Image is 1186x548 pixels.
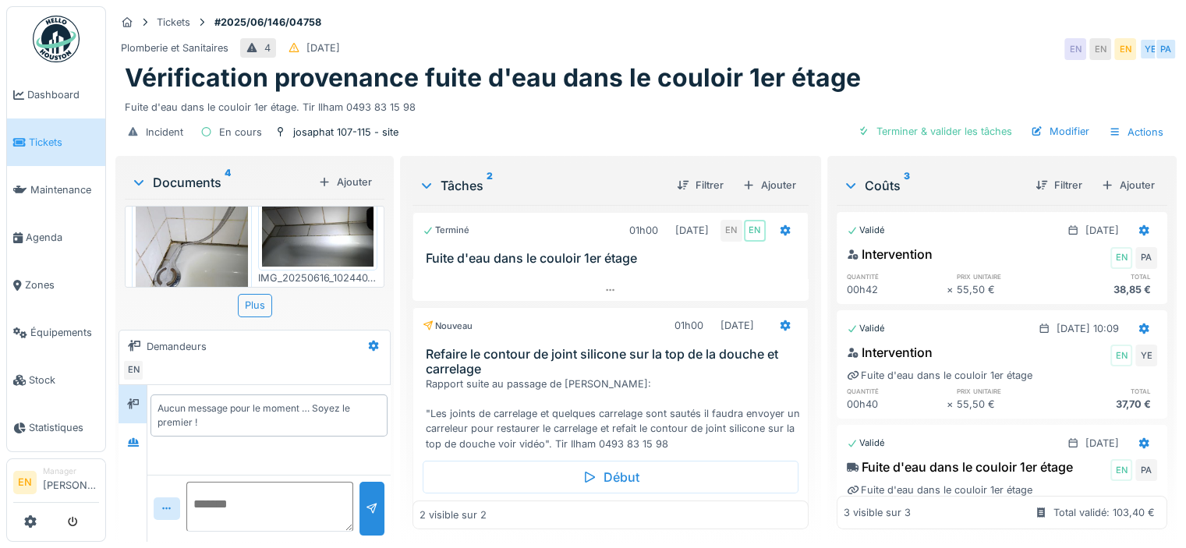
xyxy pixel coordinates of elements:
[847,437,885,450] div: Validé
[847,368,1032,383] div: Fuite d'eau dans le couloir 1er étage
[33,16,80,62] img: Badge_color-CXgf-gQk.svg
[847,224,885,237] div: Validé
[426,377,802,451] div: Rapport suite au passage de [PERSON_NAME]: "Les joints de carrelage et quelques carrelage sont sa...
[1114,38,1136,60] div: EN
[957,271,1057,281] h6: prix unitaire
[957,397,1057,412] div: 55,50 €
[847,397,947,412] div: 00h40
[7,118,105,166] a: Tickets
[1110,345,1132,366] div: EN
[1110,247,1132,269] div: EN
[7,166,105,214] a: Maintenance
[1102,121,1170,143] div: Actions
[7,356,105,404] a: Stock
[947,397,957,412] div: ×
[851,121,1018,142] div: Terminer & valider les tâches
[1089,38,1111,60] div: EN
[1085,436,1119,451] div: [DATE]
[423,461,798,493] div: Début
[131,173,312,192] div: Documents
[1155,38,1177,60] div: PA
[1139,38,1161,60] div: YE
[1095,175,1161,196] div: Ajouter
[423,224,469,237] div: Terminé
[847,386,947,396] h6: quantité
[957,386,1057,396] h6: prix unitaire
[7,261,105,309] a: Zones
[7,71,105,118] a: Dashboard
[426,251,802,266] h3: Fuite d'eau dans le couloir 1er étage
[904,176,910,195] sup: 3
[225,173,231,192] sup: 4
[136,183,248,332] img: qaen47v6e48pl3fxydnst9qicfjo
[1057,321,1119,336] div: [DATE] 10:09
[947,282,957,297] div: ×
[1025,121,1096,142] div: Modifier
[420,507,487,522] div: 2 visible sur 2
[264,41,271,55] div: 4
[1110,459,1132,481] div: EN
[674,318,703,333] div: 01h00
[306,41,340,55] div: [DATE]
[146,125,183,140] div: Incident
[1057,386,1157,396] h6: total
[847,271,947,281] h6: quantité
[847,245,933,263] div: Intervention
[121,41,228,55] div: Plomberie et Sanitaires
[847,282,947,297] div: 00h42
[258,270,378,285] div: IMG_20250616_102440_580.jpg
[30,325,99,340] span: Équipements
[1053,505,1155,520] div: Total validé: 103,40 €
[29,373,99,387] span: Stock
[847,483,1032,497] div: Fuite d'eau dans le couloir 1er étage
[423,320,473,333] div: Nouveau
[847,458,1073,476] div: Fuite d'eau dans le couloir 1er étage
[675,223,709,238] div: [DATE]
[25,278,99,292] span: Zones
[426,347,802,377] h3: Refaire le contour de joint silicone sur la top de la douche et carrelage
[43,465,99,499] li: [PERSON_NAME]
[720,318,754,333] div: [DATE]
[679,500,798,521] div: Prendre en charge
[1135,345,1157,366] div: YE
[487,176,493,195] sup: 2
[29,420,99,435] span: Statistiques
[27,87,99,102] span: Dashboard
[262,183,374,267] img: n61ufcap7j2o42g6ycit01snzcjb
[13,471,37,494] li: EN
[26,230,99,245] span: Agenda
[7,309,105,356] a: Équipements
[1057,271,1157,281] h6: total
[419,176,664,195] div: Tâches
[1057,397,1157,412] div: 37,70 €
[147,339,207,354] div: Demandeurs
[125,94,1167,115] div: Fuite d'eau dans le couloir 1er étage. Tir Ilham 0493 83 15 98
[238,294,272,316] div: Plus
[847,322,885,335] div: Validé
[1057,282,1157,297] div: 38,85 €
[43,465,99,477] div: Manager
[7,404,105,451] a: Statistiques
[125,63,861,93] h1: Vérification provenance fuite d'eau dans le couloir 1er étage
[219,125,262,140] div: En cours
[30,182,99,197] span: Maintenance
[843,176,1023,195] div: Coûts
[1085,223,1119,238] div: [DATE]
[720,220,742,242] div: EN
[122,359,144,381] div: EN
[13,465,99,503] a: EN Manager[PERSON_NAME]
[293,125,398,140] div: josaphat 107-115 - site
[629,223,658,238] div: 01h00
[7,214,105,261] a: Agenda
[1029,175,1089,196] div: Filtrer
[744,220,766,242] div: EN
[157,15,190,30] div: Tickets
[844,505,911,520] div: 3 visible sur 3
[1135,459,1157,481] div: PA
[312,171,378,193] div: Ajouter
[671,175,730,196] div: Filtrer
[1135,247,1157,269] div: PA
[847,343,933,362] div: Intervention
[208,15,327,30] strong: #2025/06/146/04758
[957,282,1057,297] div: 55,50 €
